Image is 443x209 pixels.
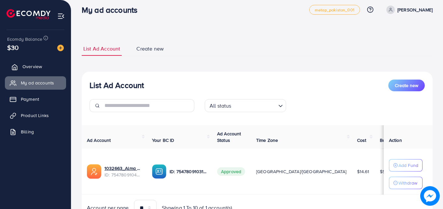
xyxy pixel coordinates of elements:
a: [PERSON_NAME] [384,6,433,14]
span: Overview [22,63,42,70]
img: image [57,45,64,51]
span: Cost [357,137,367,143]
img: image [420,186,440,206]
span: Time Zone [256,137,278,143]
img: ic-ads-acc.e4c84228.svg [87,164,101,179]
a: Overview [5,60,66,73]
span: Product Links [21,112,49,119]
span: Ad Account Status [217,130,241,143]
span: List Ad Account [83,45,120,52]
a: My ad accounts [5,76,66,89]
a: Payment [5,93,66,106]
span: Create new [395,82,418,89]
p: ID: 7547809103138324481 [170,168,207,175]
img: ic-ba-acc.ded83a64.svg [152,164,166,179]
span: $30 [7,43,19,52]
a: 1032663_Alma Hairs_1757361322394 [104,165,142,172]
div: <span class='underline'>1032663_Alma Hairs_1757361322394</span></br>7547809104857956369 [104,165,142,178]
input: Search for option [233,100,276,111]
span: $14.61 [357,168,369,175]
span: Ad Account [87,137,111,143]
span: metap_pakistan_001 [315,8,354,12]
img: logo [7,9,50,19]
span: Approved [217,167,245,176]
h3: My ad accounts [82,5,143,15]
a: metap_pakistan_001 [309,5,360,15]
img: menu [57,12,65,20]
span: All status [208,101,233,111]
span: Billing [21,128,34,135]
a: Billing [5,125,66,138]
span: My ad accounts [21,80,54,86]
span: Payment [21,96,39,102]
button: Withdraw [389,177,422,189]
span: [GEOGRAPHIC_DATA]/[GEOGRAPHIC_DATA] [256,168,347,175]
button: Add Fund [389,159,422,172]
button: Create new [388,80,425,91]
p: Withdraw [398,179,417,187]
p: [PERSON_NAME] [397,6,433,14]
p: Add Fund [398,161,418,169]
div: Search for option [205,99,286,112]
span: Action [389,137,402,143]
span: ID: 7547809104857956369 [104,172,142,178]
span: Ecomdy Balance [7,36,42,42]
a: Product Links [5,109,66,122]
h3: List Ad Account [90,81,144,90]
span: Create new [136,45,164,52]
span: Your BC ID [152,137,174,143]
